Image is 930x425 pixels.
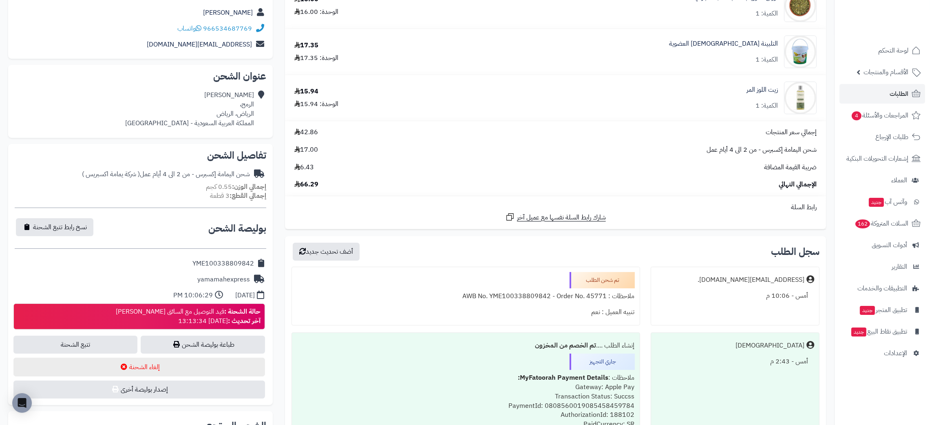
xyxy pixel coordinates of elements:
div: [DEMOGRAPHIC_DATA] [736,341,804,350]
span: الإعدادات [884,348,907,359]
a: التطبيقات والخدمات [839,279,925,298]
img: 1700931718-Talbinah%20Original-90x90.jpg [784,35,816,68]
a: وآتس آبجديد [839,192,925,212]
span: العملاء [891,175,907,186]
h2: بوليصة الشحن [208,224,266,233]
a: تتبع الشحنة [13,336,137,354]
h2: تفاصيل الشحن [15,151,266,160]
span: تطبيق نقاط البيع [850,326,907,337]
span: تطبيق المتجر [859,304,907,316]
h3: سجل الطلب [771,247,820,257]
span: التقارير [892,261,907,272]
span: طلبات الإرجاع [875,131,908,143]
a: الطلبات [839,84,925,104]
div: تنبيه العميل : نعم [297,304,635,320]
span: 42.86 [294,128,318,137]
h2: عنوان الشحن [15,71,266,81]
div: تم شحن الطلب [570,272,635,288]
span: شارك رابط السلة نفسها مع عميل آخر [517,213,606,222]
div: 15.94 [294,87,318,96]
div: YME100338809842 [192,259,254,268]
div: الوحدة: 17.35 [294,53,338,63]
b: تم الخصم من المخزون [535,341,596,350]
a: المراجعات والأسئلة4 [839,106,925,125]
div: الكمية: 1 [755,55,778,64]
div: 17.35 [294,41,318,50]
span: الأقسام والمنتجات [864,66,908,78]
a: الإعدادات [839,343,925,363]
div: [PERSON_NAME] الرمح، الرياض، الرياض المملكة العربية السعودية - [GEOGRAPHIC_DATA] [125,91,254,128]
span: جديد [869,198,884,207]
button: أضف تحديث جديد [293,243,360,261]
a: طلبات الإرجاع [839,127,925,147]
button: إصدار بوليصة أخرى [13,381,265,398]
a: شارك رابط السلة نفسها مع عميل آخر [505,212,606,222]
span: ضريبة القيمة المضافة [764,163,817,172]
div: أمس - 2:43 م [656,354,815,370]
div: إنشاء الطلب .... [297,338,635,354]
div: الكمية: 1 [755,101,778,111]
a: لوحة التحكم [839,41,925,60]
span: التطبيقات والخدمات [857,283,907,294]
a: زيت اللوز المر [747,85,778,95]
div: ملاحظات : AWB No. YME100338809842 - Order No. 45771 [297,288,635,304]
a: أدوات التسويق [839,235,925,255]
span: الطلبات [890,88,908,100]
span: إجمالي سعر المنتجات [766,128,817,137]
a: [PERSON_NAME] [203,8,253,18]
span: نسخ رابط تتبع الشحنة [33,222,87,232]
div: 10:06:29 PM [173,291,213,300]
a: طباعة بوليصة الشحن [141,336,265,354]
div: yamamahexpress [197,275,250,284]
div: [DATE] [235,291,255,300]
img: 1703318886-Nabateen%20Bitter%20Almond%20Oil-90x90.jpg [784,82,816,114]
div: Open Intercom Messenger [12,393,32,413]
a: 966534687769 [203,24,252,33]
button: إلغاء الشحنة [13,358,265,376]
div: جاري التجهيز [570,354,635,370]
span: إشعارات التحويلات البنكية [846,153,908,164]
span: 162 [855,219,870,228]
strong: حالة الشحنة : [224,307,261,317]
span: جديد [851,328,866,336]
small: 0.55 كجم [206,182,266,192]
span: السلات المتروكة [855,218,908,229]
button: نسخ رابط تتبع الشحنة [16,218,93,236]
strong: آخر تحديث : [228,316,261,326]
a: السلات المتروكة162 [839,214,925,233]
div: شحن اليمامة إكسبرس - من 2 الى 4 أيام عمل [82,170,250,179]
span: المراجعات والأسئلة [851,110,908,121]
span: الإجمالي النهائي [779,180,817,189]
a: التقارير [839,257,925,277]
span: 4 [852,111,862,120]
a: تطبيق المتجرجديد [839,300,925,320]
a: التلبينة [DEMOGRAPHIC_DATA] العضوية [669,39,778,49]
a: [EMAIL_ADDRESS][DOMAIN_NAME] [147,40,252,49]
a: واتساب [177,24,201,33]
b: MyFatoorah Payment Details: [518,373,609,383]
span: أدوات التسويق [872,239,907,251]
div: الوحدة: 15.94 [294,100,338,109]
div: قيد التوصيل مع السائق [PERSON_NAME] [DATE] 13:13:34 [116,307,261,326]
span: 6.43 [294,163,314,172]
strong: إجمالي القطع: [230,191,266,201]
a: تطبيق نقاط البيعجديد [839,322,925,341]
div: أمس - 10:06 م [656,288,815,304]
small: 3 قطعة [210,191,266,201]
span: جديد [860,306,875,315]
span: وآتس آب [868,196,907,208]
strong: إجمالي الوزن: [232,182,266,192]
span: ( شركة يمامة اكسبريس ) [82,169,140,179]
div: الكمية: 1 [755,9,778,18]
span: لوحة التحكم [878,45,908,56]
span: شحن اليمامة إكسبرس - من 2 الى 4 أيام عمل [707,145,817,155]
a: إشعارات التحويلات البنكية [839,149,925,168]
div: [EMAIL_ADDRESS][DOMAIN_NAME]. [698,275,804,285]
span: 17.00 [294,145,318,155]
div: رابط السلة [288,203,823,212]
a: العملاء [839,170,925,190]
div: الوحدة: 16.00 [294,7,338,17]
span: 66.29 [294,180,318,189]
